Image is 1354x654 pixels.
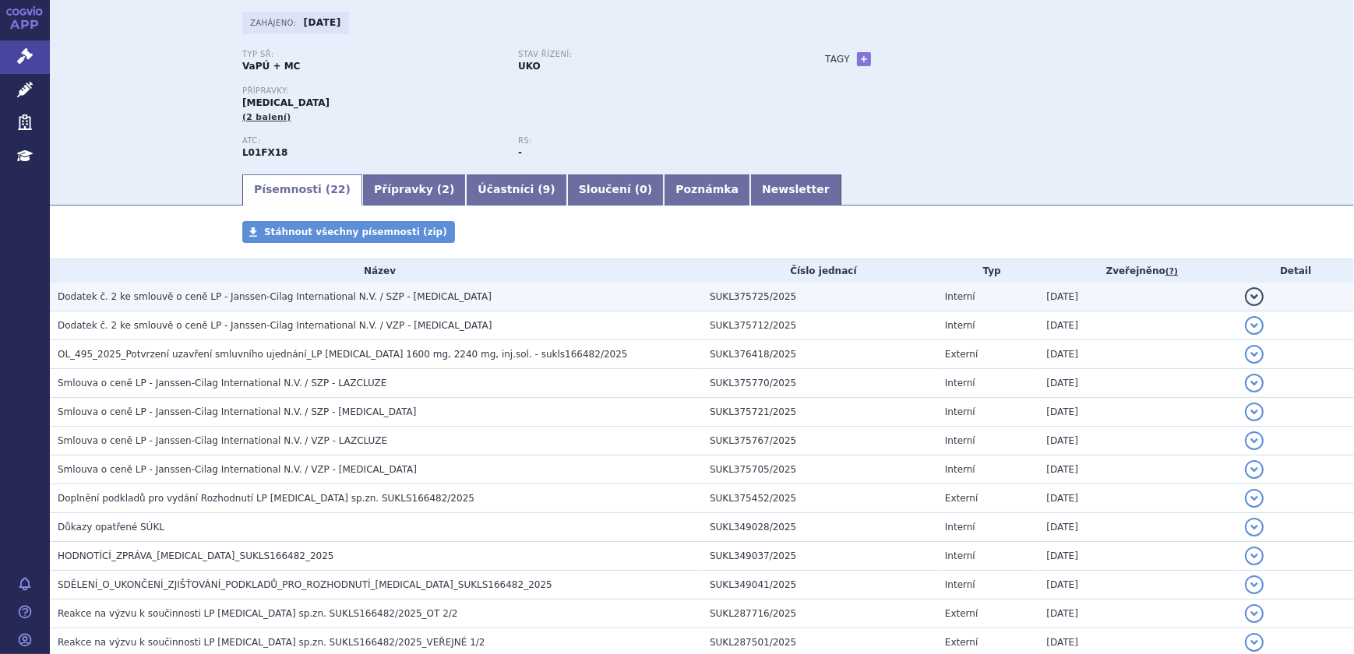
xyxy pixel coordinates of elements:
[1038,398,1237,427] td: [DATE]
[242,97,330,108] span: [MEDICAL_DATA]
[58,493,474,504] span: Doplnění podkladů pro vydání Rozhodnutí LP RYBREVANT sp.zn. SUKLS166482/2025
[937,259,1038,283] th: Typ
[857,52,871,66] a: +
[58,550,334,561] span: HODNOTÍCÍ_ZPRÁVA_RYBREVANT_SUKLS166482_2025
[58,435,387,446] span: Smlouva o ceně LP - Janssen-Cilag International N.V. / VZP - LAZCLUZE
[1245,374,1264,392] button: detail
[702,398,937,427] td: SUKL375721/2025
[58,349,628,360] span: OL_495_2025_Potvrzení uzavření smluvního ujednání_LP RYBREVANT 1600 mg, 2240 mg, inj.sol. - sukls...
[945,464,975,475] span: Interní
[945,637,978,648] span: Externí
[58,378,386,389] span: Smlouva o ceně LP - Janssen-Cilag International N.V. / SZP - LAZCLUZE
[945,493,978,504] span: Externí
[1038,259,1237,283] th: Zveřejněno
[567,174,664,206] a: Sloučení (0)
[1165,266,1178,277] abbr: (?)
[242,112,291,122] span: (2 balení)
[466,174,566,206] a: Účastníci (9)
[945,291,975,302] span: Interní
[1038,340,1237,369] td: [DATE]
[1038,455,1237,484] td: [DATE]
[750,174,841,206] a: Newsletter
[945,349,978,360] span: Externí
[58,637,485,648] span: Reakce na výzvu k součinnosti LP RYBREVANT sp.zn. SUKLS166482/2025_VEŘEJNÉ 1/2
[945,406,975,417] span: Interní
[242,147,288,158] strong: AMIVANTAMAB
[518,50,778,59] p: Stav řízení:
[250,16,299,29] span: Zahájeno:
[702,455,937,484] td: SUKL375705/2025
[1038,311,1237,340] td: [DATE]
[1245,575,1264,594] button: detail
[945,378,975,389] span: Interní
[702,311,937,340] td: SUKL375712/2025
[1245,518,1264,536] button: detail
[1245,604,1264,623] button: detail
[1038,427,1237,455] td: [DATE]
[702,484,937,513] td: SUKL375452/2025
[702,542,937,571] td: SUKL349037/2025
[1245,489,1264,508] button: detail
[242,50,502,59] p: Typ SŘ:
[825,50,850,69] h3: Tagy
[945,522,975,533] span: Interní
[264,227,447,237] span: Stáhnout všechny písemnosti (zip)
[640,183,647,195] span: 0
[518,136,778,146] p: RS:
[1038,513,1237,542] td: [DATE]
[702,369,937,398] td: SUKL375770/2025
[58,608,458,619] span: Reakce na výzvu k součinnosti LP RYBREVANT sp.zn. SUKLS166482/2025_OT 2/2
[1245,403,1264,421] button: detail
[58,291,492,302] span: Dodatek č. 2 ke smlouvě o ceně LP - Janssen-Cilag International N.V. / SZP - RYBREVANT
[442,183,450,195] span: 2
[1038,369,1237,398] td: [DATE]
[1237,259,1354,283] th: Detail
[50,259,702,283] th: Název
[945,608,978,619] span: Externí
[518,147,522,158] strong: -
[242,136,502,146] p: ATC:
[702,283,937,311] td: SUKL375725/2025
[945,579,975,590] span: Interní
[702,599,937,628] td: SUKL287716/2025
[1038,571,1237,599] td: [DATE]
[1245,345,1264,364] button: detail
[304,17,341,28] strong: [DATE]
[58,522,164,533] span: Důkazy opatřené SÚKL
[945,550,975,561] span: Interní
[702,571,937,599] td: SUKL349041/2025
[242,86,794,96] p: Přípravky:
[1038,283,1237,311] td: [DATE]
[702,427,937,455] td: SUKL375767/2025
[1245,460,1264,479] button: detail
[58,579,552,590] span: SDĚLENÍ_O_UKONČENÍ_ZJIŠŤOVÁNÍ_PODKLADŮ_PRO_ROZHODNUTÍ_RYBREVANT_SUKLS166482_2025
[242,174,362,206] a: Písemnosti (22)
[1245,287,1264,306] button: detail
[242,61,300,72] strong: VaPÚ + MC
[58,406,416,417] span: Smlouva o ceně LP - Janssen-Cilag International N.V. / SZP - RYBREVANT
[702,340,937,369] td: SUKL376418/2025
[330,183,345,195] span: 22
[1038,484,1237,513] td: [DATE]
[242,221,455,243] a: Stáhnout všechny písemnosti (zip)
[1245,633,1264,652] button: detail
[362,174,466,206] a: Přípravky (2)
[945,435,975,446] span: Interní
[1038,542,1237,571] td: [DATE]
[702,513,937,542] td: SUKL349028/2025
[664,174,750,206] a: Poznámka
[1245,316,1264,335] button: detail
[702,259,937,283] th: Číslo jednací
[543,183,551,195] span: 9
[1245,547,1264,565] button: detail
[945,320,975,331] span: Interní
[1245,431,1264,450] button: detail
[58,464,417,475] span: Smlouva o ceně LP - Janssen-Cilag International N.V. / VZP - RYBREVANT
[58,320,492,331] span: Dodatek č. 2 ke smlouvě o ceně LP - Janssen-Cilag International N.V. / VZP - RYBREVANT
[1038,599,1237,628] td: [DATE]
[518,61,541,72] strong: UKO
